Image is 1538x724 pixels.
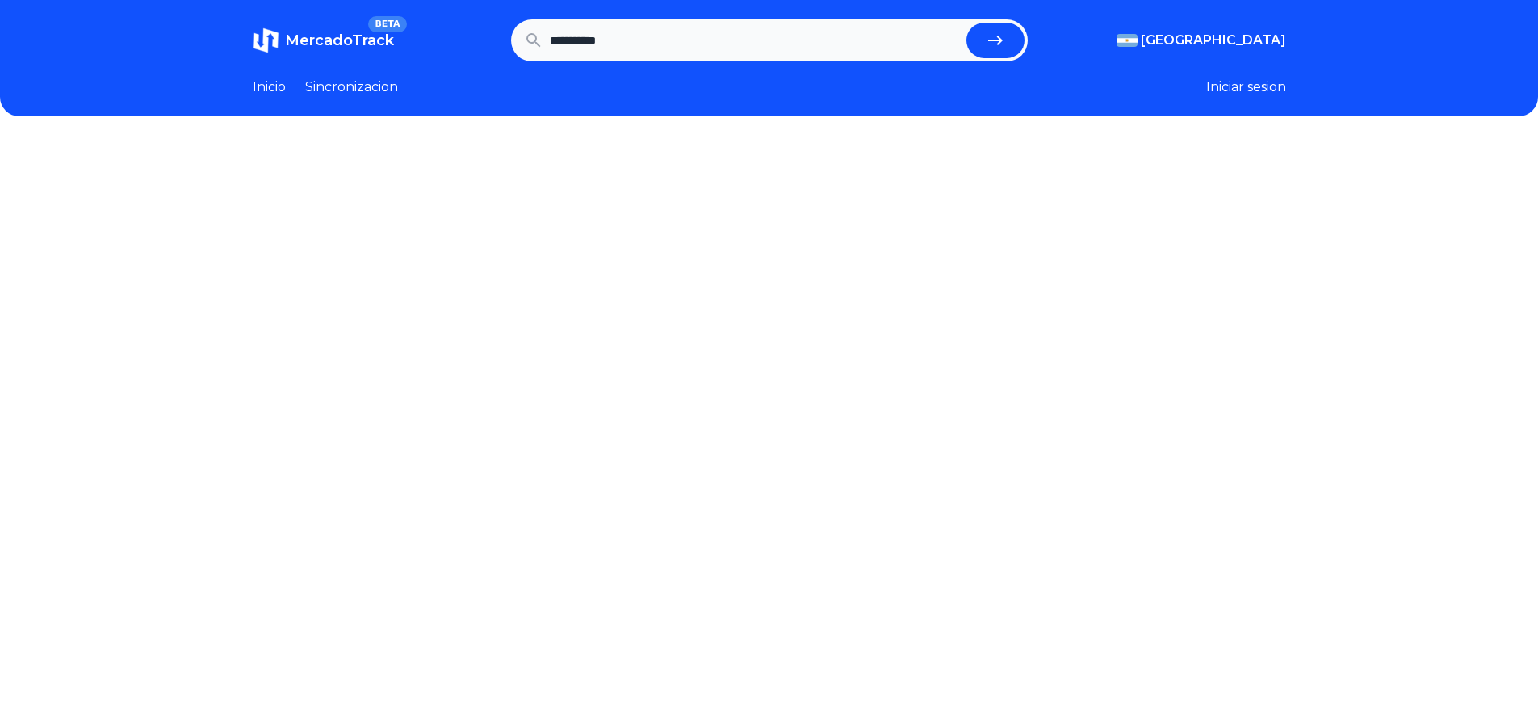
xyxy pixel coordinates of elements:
a: MercadoTrackBETA [253,27,394,53]
span: BETA [368,16,406,32]
span: MercadoTrack [285,32,394,49]
img: Argentina [1117,34,1138,47]
img: MercadoTrack [253,27,279,53]
a: Sincronizacion [305,78,398,97]
button: [GEOGRAPHIC_DATA] [1117,31,1286,50]
a: Inicio [253,78,286,97]
span: [GEOGRAPHIC_DATA] [1141,31,1286,50]
button: Iniciar sesion [1206,78,1286,97]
